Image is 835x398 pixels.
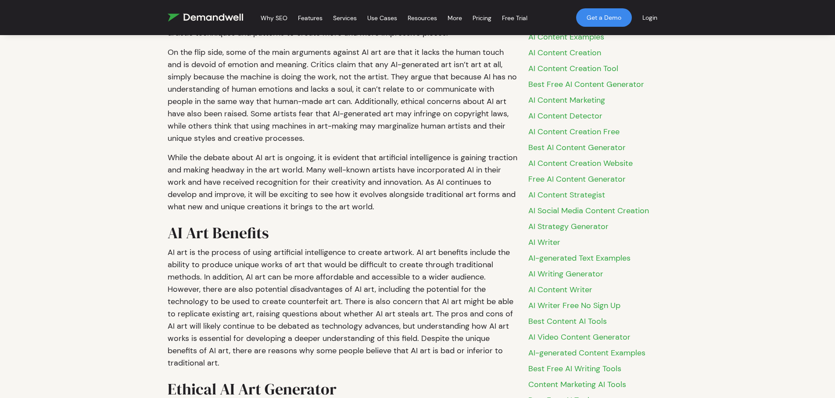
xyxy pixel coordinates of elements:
img: Demandwell Logo [168,14,243,22]
a: Content Marketing AI Tools [528,379,626,390]
a: AI Writer [528,237,560,247]
a: Login [632,3,668,32]
a: AI Writing Generator [528,269,603,279]
p: AI art is the process of using artificial intelligence to create artwork. AI art benefits include... [168,243,518,373]
p: On the flip side, some of the main arguments against AI art are that it lacks the human touch and... [168,43,518,148]
a: Services [333,4,357,32]
a: Best AI Content Generator [528,142,626,153]
a: AI Strategy Generator [528,221,609,232]
a: AI Content Marketing [528,95,605,105]
a: Best Free AI Content Generator [528,79,644,90]
a: Use Cases [367,4,397,32]
a: More [448,4,462,32]
a: Free Trial [502,4,527,32]
a: Why SEO [261,4,287,32]
a: AI Content Examples [528,32,604,42]
a: AI Video Content Generator [528,332,631,342]
a: Best Free AI Writing Tools [528,363,621,374]
a: AI-generated Text Examples [528,253,631,263]
a: AI Social Media Content Creation [528,205,649,216]
a: AI Content Writer [528,284,592,295]
a: Features [298,4,323,32]
p: While the debate about AI art is ongoing, it is evident that artificial intelligence is gaining t... [168,148,518,216]
a: Free AI Content Generator [528,174,626,184]
a: AI Content Creation [528,47,601,58]
a: AI Content Detector [528,111,602,121]
h2: AI Art Benefits [168,216,518,243]
a: Get a Demo [576,8,632,27]
a: Best Content AI Tools [528,316,607,326]
a: AI-generated Content Examples [528,348,645,358]
a: AI Content Creation Free [528,126,620,137]
a: Pricing [473,4,491,32]
a: AI Content Creation Tool [528,63,618,74]
a: AI Content Strategist [528,190,605,200]
a: Resources [408,4,437,32]
a: AI Writer Free No Sign Up [528,300,620,311]
a: AI Content Creation Website [528,158,633,169]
